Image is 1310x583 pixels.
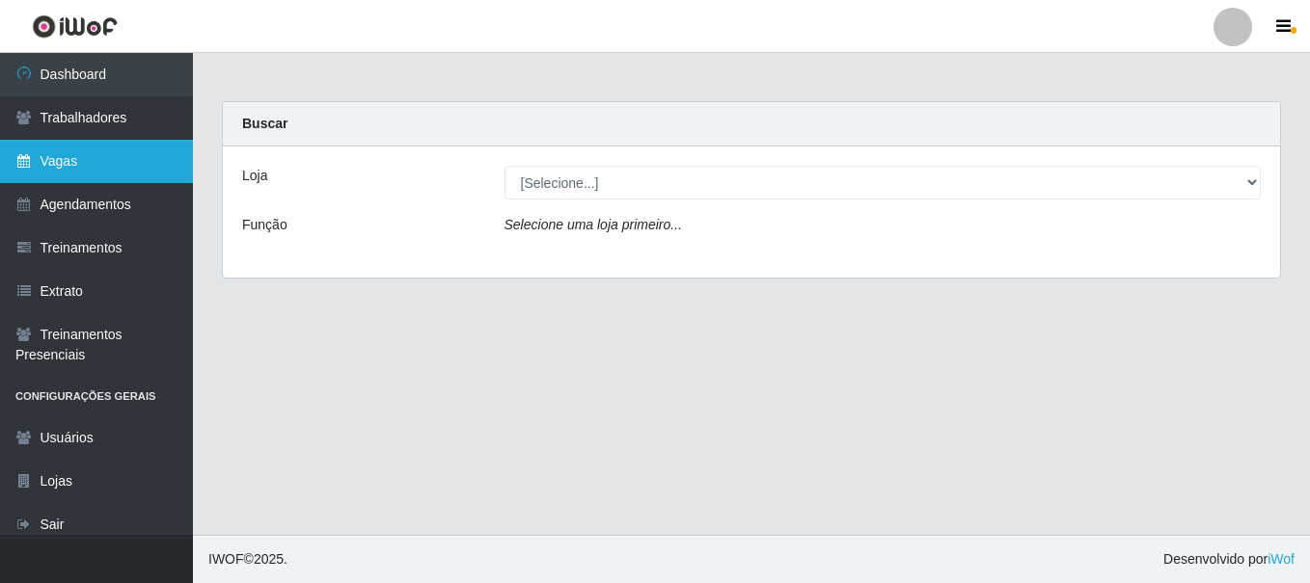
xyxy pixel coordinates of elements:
[1268,551,1295,567] a: iWof
[32,14,118,39] img: CoreUI Logo
[242,116,287,131] strong: Buscar
[505,217,682,232] i: Selecione uma loja primeiro...
[242,166,267,186] label: Loja
[208,551,244,567] span: IWOF
[208,549,287,570] span: © 2025 .
[242,215,287,235] label: Função
[1163,549,1295,570] span: Desenvolvido por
